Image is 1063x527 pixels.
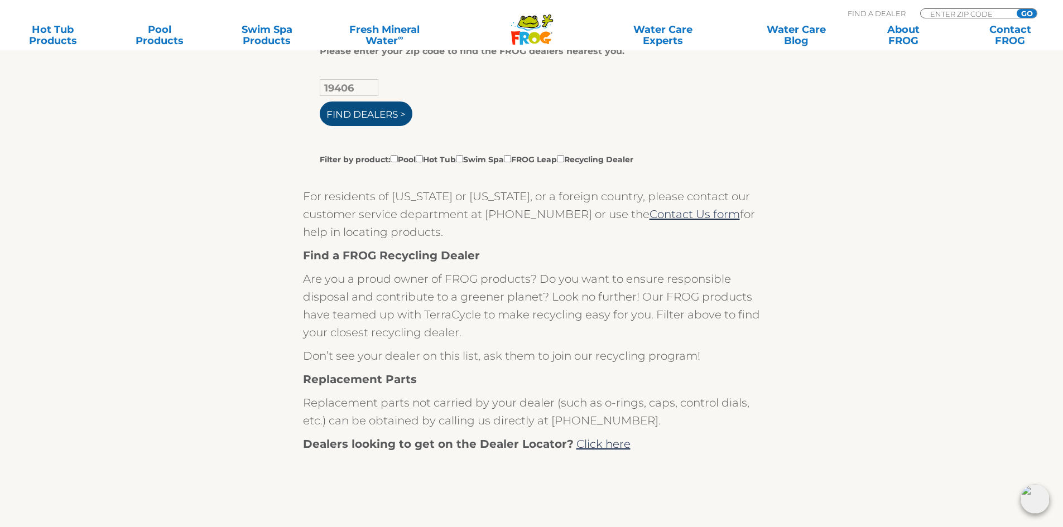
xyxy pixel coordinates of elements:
[929,9,1004,18] input: Zip Code Form
[332,24,436,46] a: Fresh MineralWater∞
[391,155,398,162] input: Filter by product:PoolHot TubSwim SpaFROG LeapRecycling Dealer
[320,46,735,57] div: Please enter your zip code to find the FROG dealers nearest you.
[225,24,309,46] a: Swim SpaProducts
[303,347,761,365] p: Don’t see your dealer on this list, ask them to join our recycling program!
[303,270,761,341] p: Are you a proud owner of FROG products? Do you want to ensure responsible disposal and contribute...
[303,373,417,386] strong: Replacement Parts
[303,187,761,241] p: For residents of [US_STATE] or [US_STATE], or a foreign country, please contact our customer serv...
[11,24,94,46] a: Hot TubProducts
[416,155,423,162] input: Filter by product:PoolHot TubSwim SpaFROG LeapRecycling Dealer
[862,24,945,46] a: AboutFROG
[1021,485,1050,514] img: openIcon
[303,394,761,429] p: Replacement parts not carried by your dealer (such as o-rings, caps, control dials, etc.) can be ...
[1017,9,1037,18] input: GO
[754,24,838,46] a: Water CareBlog
[595,24,730,46] a: Water CareExperts
[320,153,633,165] label: Filter by product: Pool Hot Tub Swim Spa FROG Leap Recycling Dealer
[398,33,403,42] sup: ∞
[969,24,1052,46] a: ContactFROG
[650,207,740,221] a: Contact Us form
[456,155,463,162] input: Filter by product:PoolHot TubSwim SpaFROG LeapRecycling Dealer
[557,155,564,162] input: Filter by product:PoolHot TubSwim SpaFROG LeapRecycling Dealer
[303,437,574,451] strong: Dealers looking to get on the Dealer Locator?
[118,24,201,46] a: PoolProducts
[848,8,906,18] p: Find A Dealer
[303,249,480,262] strong: Find a FROG Recycling Dealer
[320,101,412,126] input: Find Dealers >
[576,437,631,451] a: Click here
[504,155,511,162] input: Filter by product:PoolHot TubSwim SpaFROG LeapRecycling Dealer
